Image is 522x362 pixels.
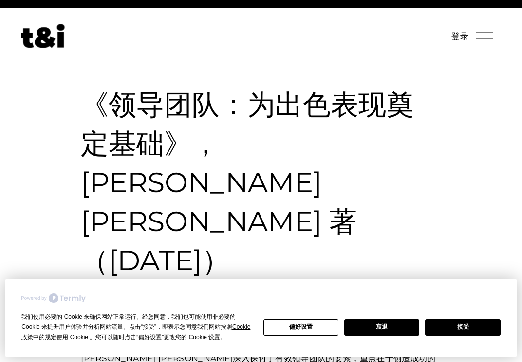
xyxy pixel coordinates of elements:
font: 我们使用必要的 Cookie 来确保网站正常运行。经您同意，我们也可能使用非必要的 Cookie 来提升用户体验并分析网站流量。点击“接受”，即表示您同意我们网站按照 [21,313,236,330]
font: 中的规定使用 Cookie 。您可以随时点击“ [33,334,138,341]
img: 未来工作专家 [21,24,65,48]
font: 衰退 [376,323,388,330]
font: 接受 [457,323,469,330]
a: 登录 [451,28,468,43]
button: 偏好设置 [263,319,338,336]
font: 登录 [451,31,468,41]
div: Cookie 同意提示 [5,279,517,357]
font: 偏好设置 [289,323,313,330]
font: ”更改您的 Cookie 设置。 [162,334,226,341]
button: 接受 [425,319,500,336]
font: 偏好设置 [138,334,162,341]
button: 衰退 [344,319,419,336]
font: 《领导团队：为出色表现奠定基础》，[PERSON_NAME] [PERSON_NAME] 著（[DATE]） [81,87,414,277]
img: 由 Termly 提供支持 [21,293,86,303]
